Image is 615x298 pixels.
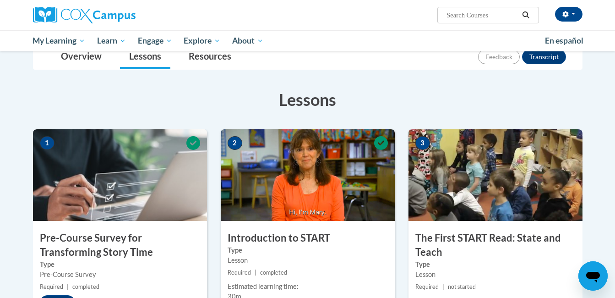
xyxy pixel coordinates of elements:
a: Learn [91,30,132,51]
img: Course Image [221,129,395,221]
button: Transcript [522,50,566,64]
iframe: Button to launch messaging window [578,261,608,291]
h3: Lessons [33,88,582,111]
div: Estimated learning time: [228,281,388,292]
a: My Learning [27,30,92,51]
a: En español [539,31,589,50]
a: Lessons [120,45,170,69]
button: Search [519,10,533,21]
input: Search Courses [446,10,519,21]
span: En español [545,36,583,45]
img: Course Image [33,129,207,221]
a: Overview [52,45,111,69]
span: | [255,269,256,276]
span: completed [260,269,287,276]
button: Feedback [478,50,520,64]
a: Engage [132,30,178,51]
span: Explore [184,35,220,46]
span: Required [415,283,439,290]
div: Lesson [228,255,388,265]
a: Resources [180,45,240,69]
label: Type [415,259,576,270]
span: My Learning [33,35,85,46]
span: 2 [228,136,242,150]
button: Account Settings [555,7,582,22]
span: 1 [40,136,54,150]
span: completed [72,283,99,290]
span: Learn [97,35,126,46]
label: Type [228,245,388,255]
div: Lesson [415,270,576,280]
img: Cox Campus [33,7,136,23]
img: Course Image [408,129,582,221]
div: Pre-Course Survey [40,270,200,280]
span: Required [40,283,63,290]
span: Required [228,269,251,276]
span: Engage [138,35,172,46]
span: 3 [415,136,430,150]
div: Main menu [19,30,596,51]
span: not started [448,283,476,290]
a: About [226,30,269,51]
label: Type [40,259,200,270]
h3: Pre-Course Survey for Transforming Story Time [33,231,207,259]
a: Explore [178,30,226,51]
span: | [67,283,69,290]
span: About [232,35,263,46]
span: | [442,283,444,290]
h3: The First START Read: State and Teach [408,231,582,259]
a: Cox Campus [33,7,207,23]
h3: Introduction to START [221,231,395,245]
